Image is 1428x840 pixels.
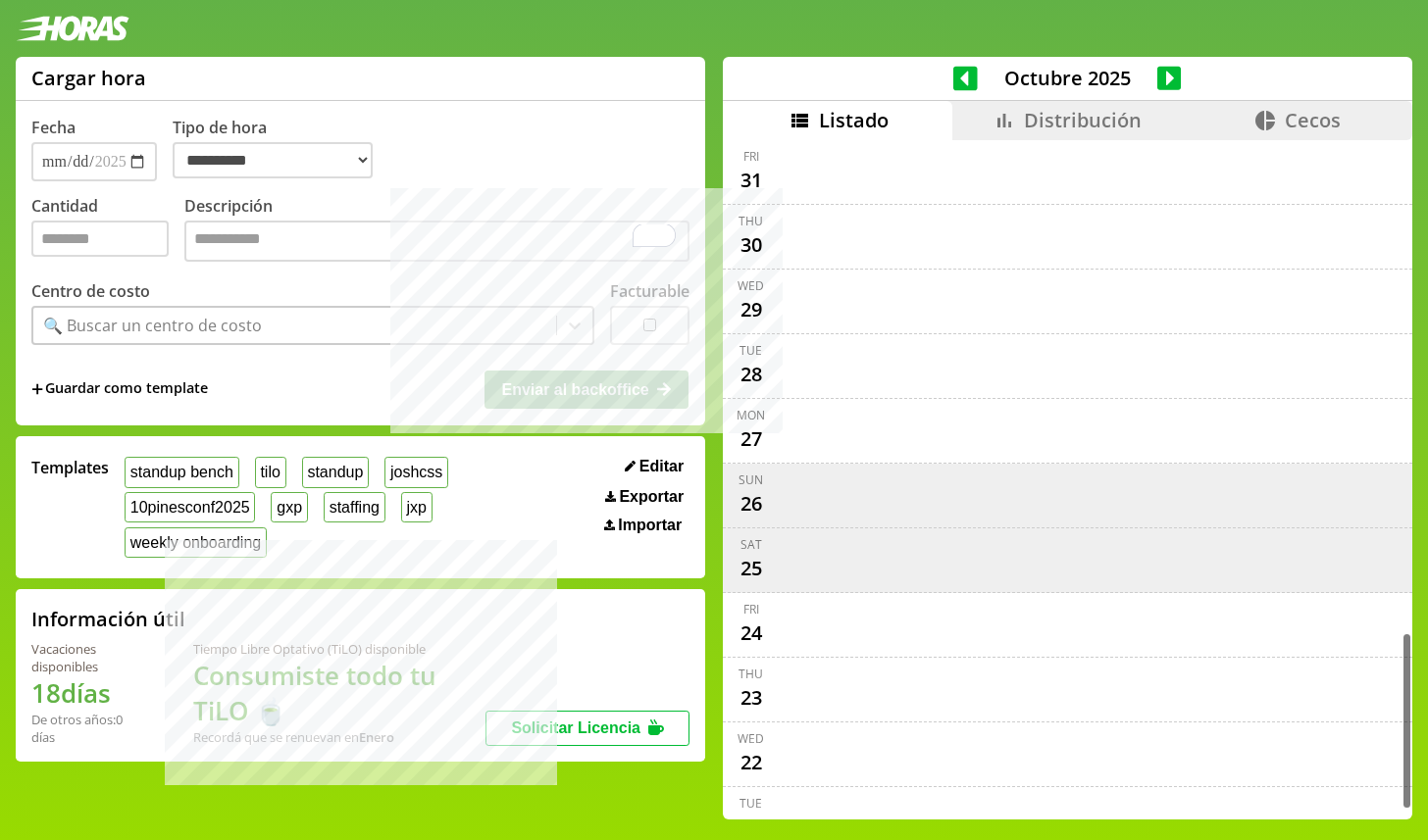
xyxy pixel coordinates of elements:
div: 31 [736,165,767,196]
span: Templates [31,457,109,478]
button: staffing [324,492,385,522]
div: 24 [736,618,767,649]
button: Exportar [599,487,689,507]
select: Tipo de hora [173,142,373,178]
div: scrollable content [723,140,1412,816]
span: +Guardar como template [31,378,208,400]
label: Descripción [184,195,689,267]
div: 27 [736,423,767,455]
div: Thu [739,213,763,229]
div: Mon [737,407,765,423]
span: Octubre 2025 [978,65,1157,91]
button: joshcss [384,457,448,487]
div: Recordá que se renuevan en [193,728,485,746]
input: Cantidad [31,221,169,257]
textarea: To enrich screen reader interactions, please activate Accessibility in Grammarly extension settings [184,221,689,262]
div: 🔍 Buscar un centro de costo [43,315,262,336]
button: Editar [619,457,689,476]
h1: Consumiste todo tu TiLO 🍵 [193,658,485,728]
span: Importar [618,517,682,534]
div: Sat [740,536,762,553]
div: Wed [738,277,764,294]
span: Exportar [619,488,684,506]
div: 26 [736,488,767,519]
div: 22 [736,747,767,778]
h1: Cargar hora [31,65,146,91]
div: 30 [736,229,767,261]
div: 28 [736,359,767,390]
button: weekly onboarding [125,527,267,558]
label: Centro de costo [31,280,150,302]
div: 29 [736,294,767,325]
div: Tiempo Libre Optativo (TiLO) disponible [193,640,485,658]
div: 23 [736,682,767,714]
div: Fri [743,148,759,165]
span: Distribución [1024,107,1142,133]
span: Editar [639,458,684,475]
img: logotipo [16,16,129,41]
span: + [31,378,43,400]
div: 25 [736,553,767,584]
b: Enero [359,728,394,746]
span: Listado [819,107,889,133]
label: Fecha [31,117,76,138]
label: Facturable [610,280,689,302]
button: 10pinesconf2025 [125,492,255,522]
button: Solicitar Licencia [485,711,689,746]
div: Wed [738,730,764,747]
div: Thu [739,666,763,682]
div: Fri [743,601,759,618]
h2: Información útil [31,606,185,632]
div: Tue [739,342,762,359]
label: Tipo de hora [173,117,388,181]
label: Cantidad [31,195,184,267]
span: Cecos [1285,107,1341,133]
div: Vacaciones disponibles [31,640,146,675]
button: tilo [255,457,286,487]
div: De otros años: 0 días [31,711,146,746]
div: Sun [739,471,763,488]
button: gxp [271,492,307,522]
div: Tue [739,795,762,812]
span: Solicitar Licencia [511,719,640,736]
button: jxp [401,492,433,522]
button: standup [302,457,370,487]
h1: 18 días [31,675,146,711]
button: standup bench [125,457,239,487]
